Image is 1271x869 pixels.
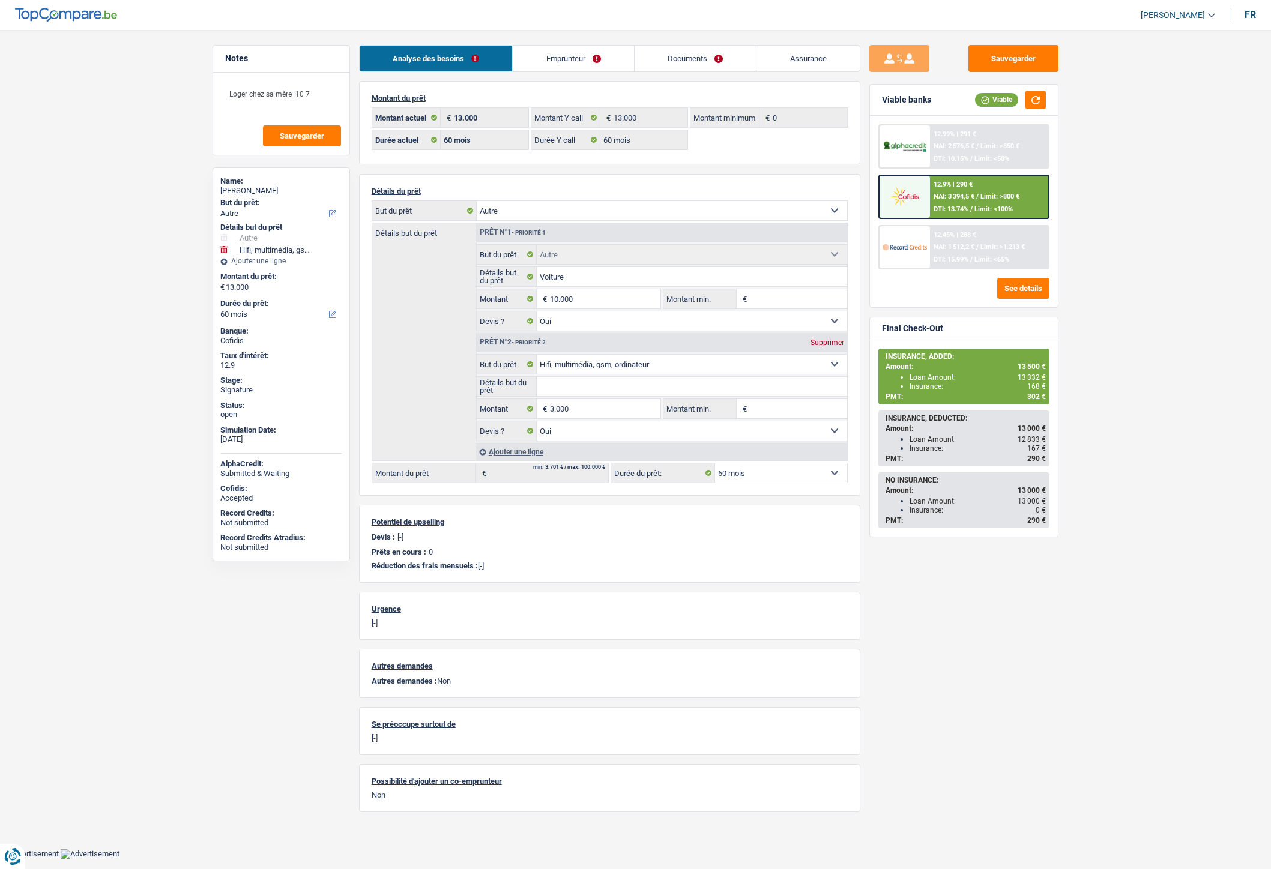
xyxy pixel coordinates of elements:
[737,289,750,308] span: €
[220,376,342,385] div: Stage:
[663,289,737,308] label: Montant min.
[280,132,324,140] span: Sauvegarder
[220,469,342,478] div: Submitted & Waiting
[934,181,973,188] div: 12.9% | 290 €
[1018,424,1046,433] span: 13 000 €
[934,193,974,200] span: NAI: 3 394,5 €
[690,108,759,127] label: Montant minimum
[1018,435,1046,444] span: 12 833 €
[220,533,342,543] div: Record Credits Atradius:
[968,45,1058,72] button: Sauvegarder
[934,243,974,251] span: NAI: 1 512,2 €
[611,463,715,483] label: Durée du prêt:
[61,849,119,859] img: Advertisement
[220,257,342,265] div: Ajouter une ligne
[910,444,1046,453] div: Insurance:
[1018,497,1046,505] span: 13 000 €
[513,46,634,71] a: Emprunteur
[441,108,454,127] span: €
[737,399,750,418] span: €
[220,385,342,395] div: Signature
[1036,506,1046,514] span: 0 €
[970,256,973,263] span: /
[1245,9,1256,20] div: fr
[220,493,342,503] div: Accepted
[372,661,848,670] p: Autres demandes
[974,256,1009,263] span: Limit: <65%
[220,223,342,232] div: Détails but du prêt
[531,108,600,127] label: Montant Y call
[477,377,537,396] label: Détails but du prêt
[372,463,476,483] label: Montant du prêt
[477,245,537,264] label: But du prêt
[886,454,1046,463] div: PMT:
[600,108,614,127] span: €
[883,236,927,258] img: Record Credits
[397,532,403,541] p: [-]
[1027,444,1046,453] span: 167 €
[372,604,848,613] p: Urgence
[263,125,341,146] button: Sauvegarder
[220,543,342,552] div: Not submitted
[372,676,848,685] p: Non
[910,382,1046,391] div: Insurance:
[934,155,968,163] span: DTI: 10.15%
[372,790,848,799] p: Non
[477,289,537,308] label: Montant
[477,267,537,286] label: Détails but du prêt
[220,361,342,370] div: 12.9
[477,338,549,346] div: Prêt n°2
[220,401,342,410] div: Status:
[372,532,395,541] p: Devis :
[15,8,117,22] img: TopCompare Logo
[220,484,342,493] div: Cofidis:
[934,205,968,213] span: DTI: 13.74%
[533,465,605,470] div: min: 3.701 € / max: 100.000 €
[886,414,1046,422] div: INSURANCE, DEDUCTED:
[220,351,342,361] div: Taux d'intérêt:
[477,355,537,374] label: But du prêt
[220,508,342,518] div: Record Credits:
[882,95,931,105] div: Viable banks
[910,373,1046,382] div: Loan Amount:
[980,142,1019,150] span: Limit: >850 €
[225,53,337,64] h5: Notes
[477,311,537,331] label: Devis ?
[1018,362,1046,371] span: 13 500 €
[886,362,1046,371] div: Amount:
[1131,5,1215,25] a: [PERSON_NAME]
[220,186,342,196] div: [PERSON_NAME]
[886,486,1046,495] div: Amount:
[512,339,546,346] span: - Priorité 2
[886,476,1046,484] div: NO INSURANCE:
[1141,10,1205,20] span: [PERSON_NAME]
[886,516,1046,525] div: PMT:
[220,272,340,281] label: Montant du prêt:
[537,289,550,308] span: €
[220,283,225,292] span: €
[429,547,433,556] p: 0
[883,185,927,208] img: Cofidis
[477,399,537,418] label: Montant
[372,618,848,627] p: [-]
[976,142,979,150] span: /
[220,425,342,435] div: Simulation Date:
[372,108,441,127] label: Montant actuel
[372,720,848,729] p: Se préoccupe surtout de
[934,142,974,150] span: NAI: 2 576,5 €
[886,424,1046,433] div: Amount:
[531,130,600,149] label: Durée Y call
[663,399,737,418] label: Montant min.
[886,352,1046,361] div: INSURANCE, ADDED:
[372,201,477,220] label: But du prêt
[512,229,546,236] span: - Priorité 1
[372,94,848,103] p: Montant du prêt
[974,155,1009,163] span: Limit: <50%
[372,733,848,742] p: [-]
[1018,373,1046,382] span: 13 332 €
[808,339,847,346] div: Supprimer
[934,231,976,239] div: 12.45% | 288 €
[372,130,441,149] label: Durée actuel
[372,517,848,526] p: Potentiel de upselling
[980,193,1019,200] span: Limit: >800 €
